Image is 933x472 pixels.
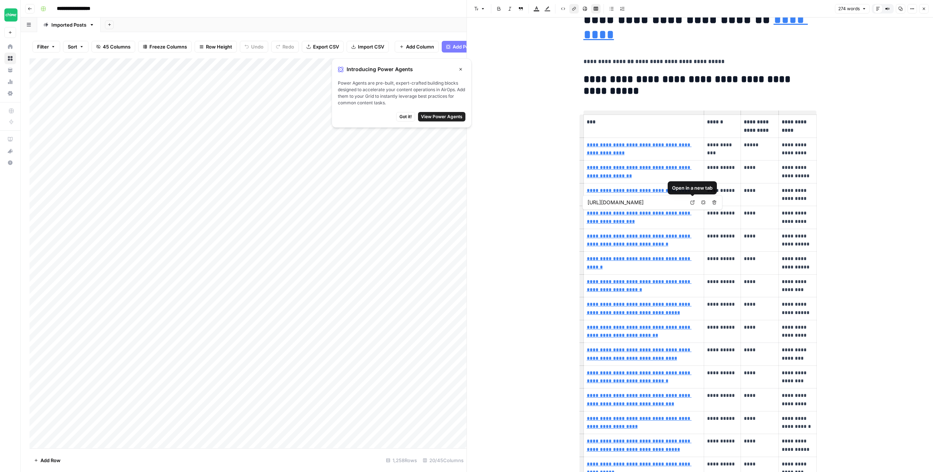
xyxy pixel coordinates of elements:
span: Undo [251,43,263,50]
span: Got it! [399,113,412,120]
img: Chime Logo [4,8,17,22]
span: Sort [68,43,77,50]
div: 1,258 Rows [383,454,420,466]
span: Filter [37,43,49,50]
a: Settings [4,88,16,99]
button: View Power Agents [418,112,465,121]
button: Undo [240,41,268,53]
span: Row Height [206,43,232,50]
button: Freeze Columns [138,41,192,53]
button: 45 Columns [91,41,135,53]
button: Redo [271,41,299,53]
button: Export CSV [302,41,344,53]
button: Import CSV [347,41,389,53]
a: Home [4,41,16,53]
button: What's new? [4,145,16,157]
button: Workspace: Chime [4,6,16,24]
span: Add Column [406,43,434,50]
span: Export CSV [313,43,339,50]
button: Add Row [30,454,65,466]
span: Add Power Agent [453,43,492,50]
a: Your Data [4,64,16,76]
span: Power Agents are pre-built, expert-crafted building blocks designed to accelerate your content op... [338,80,465,106]
span: Redo [282,43,294,50]
button: Add Power Agent [442,41,497,53]
div: 20/45 Columns [420,454,466,466]
span: Add Row [40,457,60,464]
span: Freeze Columns [149,43,187,50]
a: Browse [4,53,16,64]
button: Filter [32,41,60,53]
div: Introducing Power Agents [338,65,465,74]
a: Usage [4,76,16,88]
span: 274 words [838,5,860,12]
a: Imported Posts [37,18,101,32]
a: AirOps Academy [4,134,16,145]
span: Import CSV [358,43,384,50]
button: Row Height [195,41,237,53]
span: View Power Agents [421,113,462,120]
div: What's new? [5,146,16,156]
button: Add Column [395,41,439,53]
div: Open in a new tab [672,184,713,191]
button: Sort [63,41,89,53]
button: 274 words [835,4,870,13]
button: Help + Support [4,157,16,169]
button: Got it! [396,112,415,121]
div: Imported Posts [51,21,86,28]
span: 45 Columns [103,43,130,50]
